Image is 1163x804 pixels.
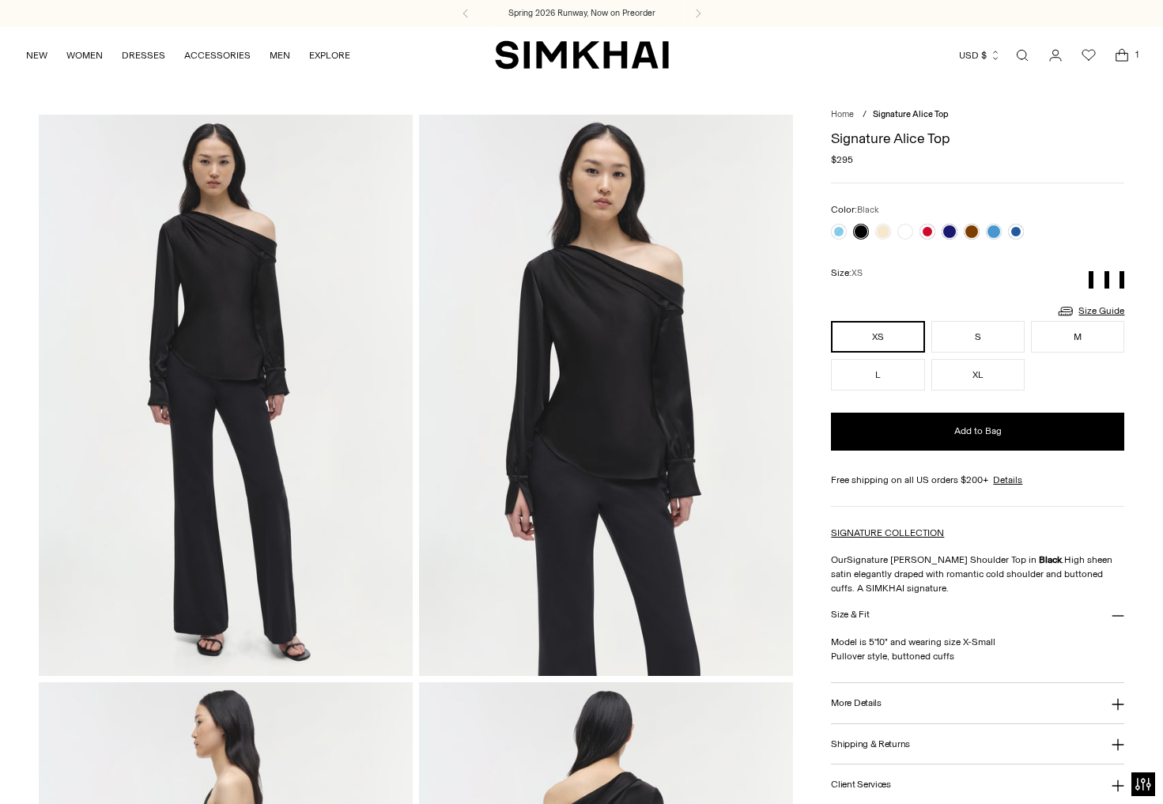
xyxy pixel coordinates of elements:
[831,698,881,708] h3: More Details
[1073,40,1104,71] a: Wishlist
[831,724,1124,764] button: Shipping & Returns
[1130,47,1144,62] span: 1
[959,38,1001,73] button: USD $
[831,109,854,119] a: Home
[831,610,869,620] h3: Size & Fit
[831,359,924,391] button: L
[931,359,1025,391] button: XL
[831,153,853,167] span: $295
[1056,301,1124,321] a: Size Guide
[831,266,863,281] label: Size:
[184,38,251,73] a: ACCESSORIES
[26,38,47,73] a: NEW
[857,205,879,215] span: Black
[495,40,669,70] a: SIMKHAI
[1039,554,1062,565] strong: Black
[831,553,1124,595] p: Our Signature [PERSON_NAME] Shoulder Top in . High sheen satin elegantly draped with romantic col...
[831,527,944,538] a: SIGNATURE COLLECTION
[419,115,793,676] img: Signature Alice Top
[1006,40,1038,71] a: Open search modal
[831,683,1124,723] button: More Details
[863,108,867,122] div: /
[1106,40,1138,71] a: Open cart modal
[831,131,1124,145] h1: Signature Alice Top
[66,38,103,73] a: WOMEN
[831,108,1124,122] nav: breadcrumbs
[831,202,879,217] label: Color:
[993,473,1022,487] a: Details
[831,779,891,790] h3: Client Services
[831,635,1124,663] p: Model is 5'10" and wearing size X-Small Pullover style, buttoned cuffs
[39,115,413,676] img: Signature Alice Top
[851,268,863,278] span: XS
[954,425,1002,438] span: Add to Bag
[270,38,290,73] a: MEN
[831,321,924,353] button: XS
[831,595,1124,636] button: Size & Fit
[1031,321,1124,353] button: M
[831,739,910,749] h3: Shipping & Returns
[931,321,1025,353] button: S
[831,473,1124,487] div: Free shipping on all US orders $200+
[122,38,165,73] a: DRESSES
[309,38,350,73] a: EXPLORE
[831,413,1124,451] button: Add to Bag
[873,109,949,119] span: Signature Alice Top
[1040,40,1071,71] a: Go to the account page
